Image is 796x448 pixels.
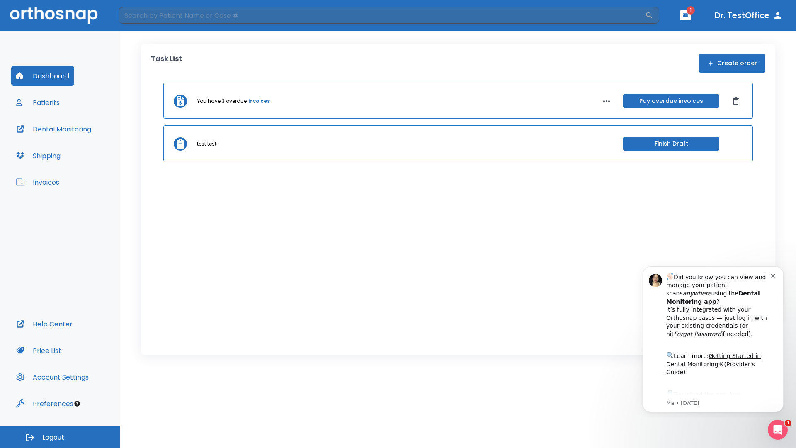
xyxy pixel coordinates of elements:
[11,367,94,387] button: Account Settings
[11,119,96,139] button: Dental Monitoring
[768,420,788,440] iframe: Intercom live chat
[630,259,796,417] iframe: Intercom notifications message
[36,132,110,147] a: App Store
[11,341,66,360] button: Price List
[623,137,719,151] button: Finish Draft
[623,94,719,108] button: Pay overdue invoices
[11,66,74,86] button: Dashboard
[36,141,141,148] p: Message from Ma, sent 8w ago
[10,7,98,24] img: Orthosnap
[73,400,81,407] div: Tooltip anchor
[11,394,78,414] button: Preferences
[729,95,743,108] button: Dismiss
[687,6,695,15] span: 1
[36,130,141,173] div: Download the app: | ​ Let us know if you need help getting started!
[119,7,645,24] input: Search by Patient Name or Case #
[42,433,64,442] span: Logout
[248,97,270,105] a: invoices
[197,140,216,148] p: test test
[11,146,66,166] button: Shipping
[151,54,182,73] p: Task List
[197,97,247,105] p: You have 3 overdue
[11,314,78,334] button: Help Center
[11,172,64,192] button: Invoices
[11,93,65,112] button: Patients
[785,420,791,426] span: 1
[141,13,147,19] button: Dismiss notification
[711,8,786,23] button: Dr. TestOffice
[699,54,765,73] button: Create order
